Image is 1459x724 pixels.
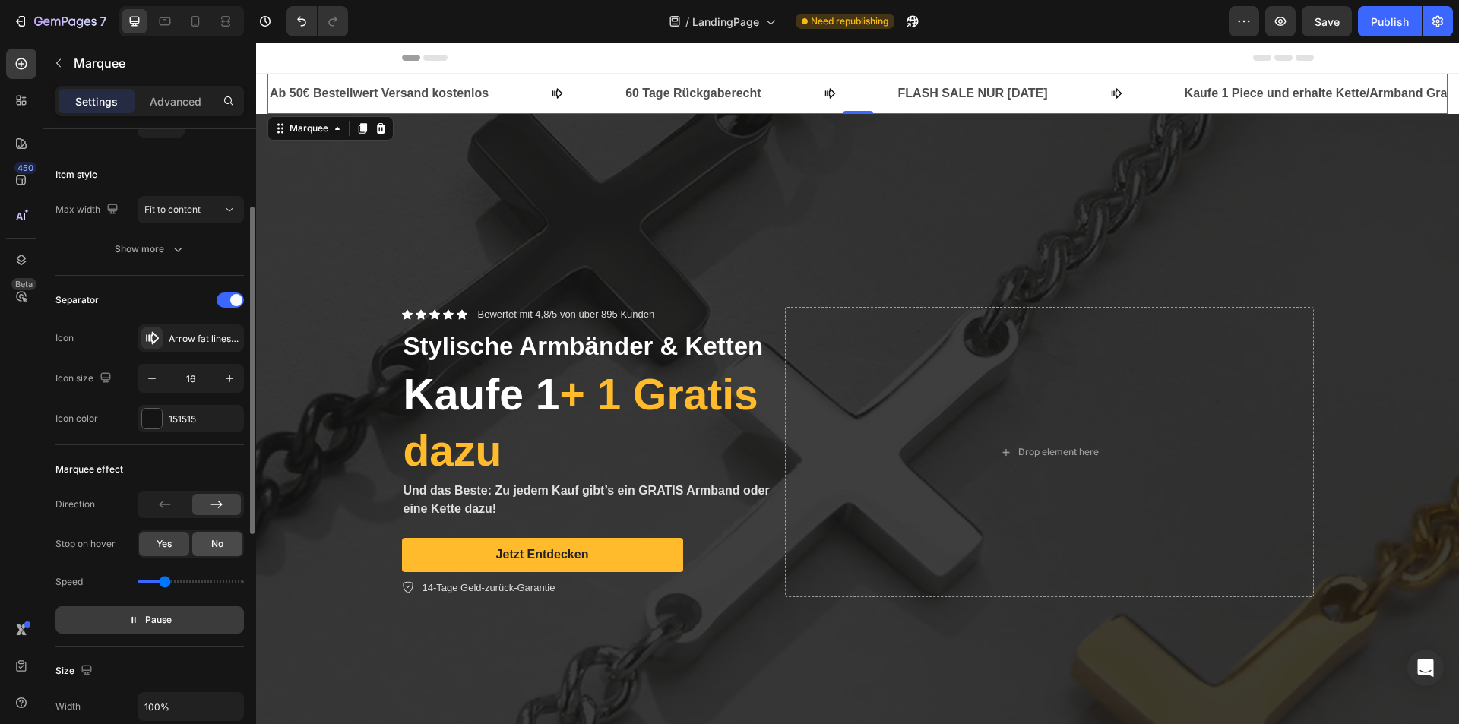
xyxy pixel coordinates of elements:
span: Yes [157,537,172,551]
div: Max width [55,200,122,220]
div: 450 [14,162,36,174]
div: Drop element here [762,403,843,416]
strong: Und das Beste: Zu jedem Kauf gibt’s ein GRATIS Armband oder eine Kette dazu! [147,441,514,473]
span: Pause [145,612,172,628]
strong: + 1 Gratis dazu [147,327,502,432]
p: Kaufe 1 Piece und erhalte Kette/Armband Gratis dazu [932,40,1239,62]
p: Marquee [74,54,238,72]
div: Marquee effect [55,463,123,476]
strong: Kaufe 1 [147,327,304,376]
div: Stop on hover [55,537,116,551]
span: Save [1315,15,1340,28]
p: 14-Tage Geld-zurück-Garantie [166,538,299,553]
button: 7 [6,6,113,36]
input: Auto [138,693,243,720]
button: Publish [1358,6,1422,36]
button: Show more [55,236,244,263]
div: Undo/Redo [286,6,348,36]
div: Size [55,661,96,681]
button: Fit to content [138,196,244,223]
div: Width [55,700,81,713]
div: Marquee [30,79,75,93]
div: Beta [11,278,36,290]
div: Publish [1371,14,1409,30]
div: Open Intercom Messenger [1407,650,1444,686]
div: Separator [55,293,99,307]
button: Save [1302,6,1352,36]
div: Speed [55,575,83,589]
div: Show more [115,242,185,257]
span: / [685,14,689,30]
div: Item style [55,168,97,182]
span: No [211,537,223,551]
p: Advanced [150,93,201,109]
div: Icon size [55,368,115,389]
p: 7 [100,12,106,30]
div: 151515 [169,413,240,426]
span: Need republishing [811,14,888,28]
span: LandingPage [692,14,759,30]
iframe: Design area [256,43,1459,724]
button: Pause [55,606,244,634]
p: Settings [75,93,118,109]
p: Bewertet mit 4,8/5 von über 895 Kunden [222,266,399,279]
a: Jetzt Entdecken [146,495,427,530]
p: Stylische Armbänder & Ketten [147,288,522,321]
div: Icon color [55,412,98,425]
div: Arrow fat lines right bold [169,332,240,346]
div: Direction [55,498,95,511]
p: Jetzt Entdecken [240,504,333,520]
div: Icon [55,331,74,345]
span: Fit to content [144,204,201,215]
